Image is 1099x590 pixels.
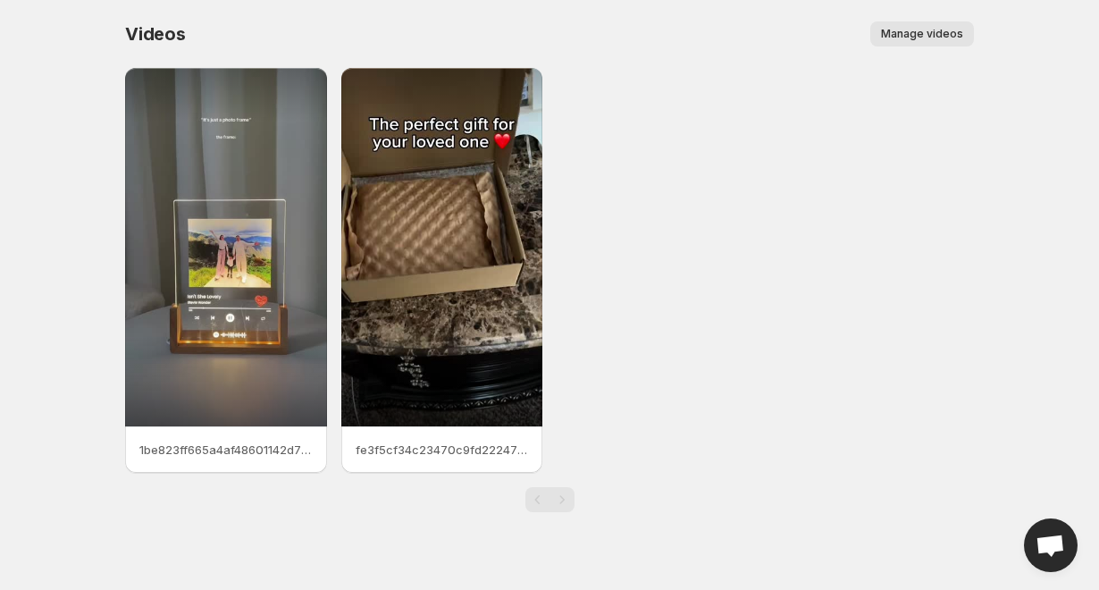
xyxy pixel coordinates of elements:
p: fe3f5cf34c23470c9fd222479413d9eb [356,441,529,459]
p: 1be823ff665a4af48601142d76fb5923 [139,441,313,459]
button: Manage videos [870,21,974,46]
span: Manage videos [881,27,963,41]
span: Videos [125,23,186,45]
div: Open chat [1024,518,1078,572]
nav: Pagination [525,487,575,512]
